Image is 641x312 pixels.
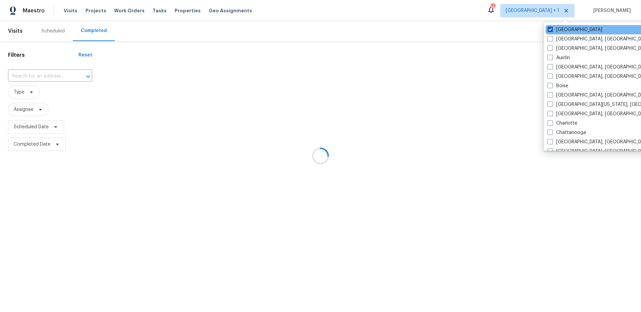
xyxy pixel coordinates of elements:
[548,54,570,61] label: Austin
[548,26,602,33] label: [GEOGRAPHIC_DATA]
[490,4,495,11] div: 146
[548,120,577,127] label: Charlotte
[548,129,586,136] label: Chattanooga
[548,83,568,89] label: Boise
